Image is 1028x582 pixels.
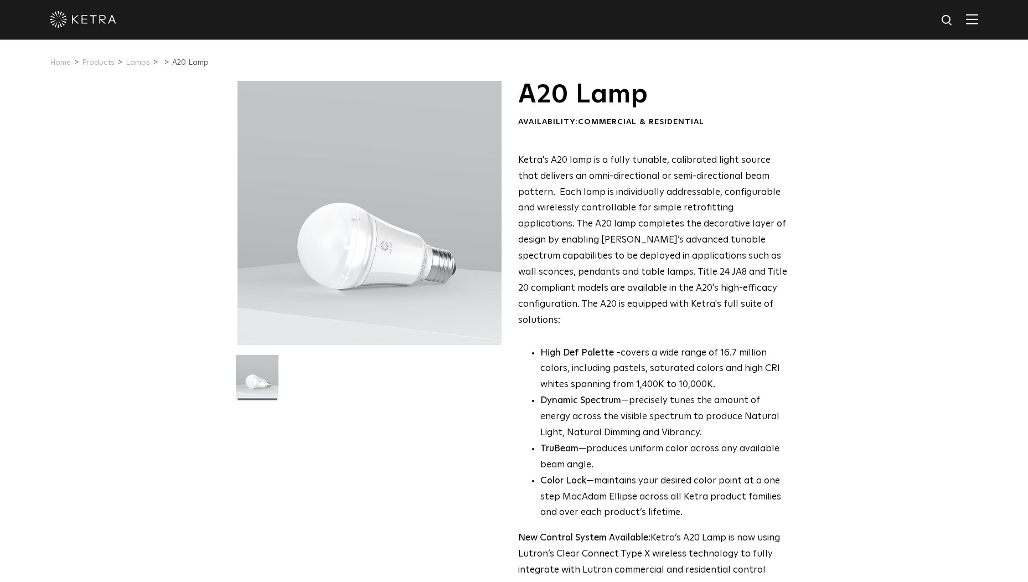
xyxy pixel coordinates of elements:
a: Lamps [126,59,150,66]
a: Home [50,59,71,66]
li: —produces uniform color across any available beam angle. [540,441,788,473]
strong: TruBeam [540,444,578,454]
span: Ketra's A20 lamp is a fully tunable, calibrated light source that delivers an omni-directional or... [518,156,787,325]
a: Products [82,59,115,66]
strong: High Def Palette - [540,348,621,358]
img: A20-Lamp-2021-Web-Square [236,355,278,406]
h1: A20 Lamp [518,81,788,109]
a: A20 Lamp [172,59,209,66]
img: Hamburger%20Nav.svg [966,14,978,24]
p: covers a wide range of 16.7 million colors, including pastels, saturated colors and high CRI whit... [540,346,788,394]
span: Commercial & Residential [578,118,704,126]
li: —precisely tunes the amount of energy across the visible spectrum to produce Natural Light, Natur... [540,393,788,441]
img: ketra-logo-2019-white [50,11,116,28]
li: —maintains your desired color point at a one step MacAdam Ellipse across all Ketra product famili... [540,473,788,522]
div: Availability: [518,117,788,128]
strong: Dynamic Spectrum [540,396,621,405]
strong: New Control System Available: [518,533,650,543]
img: search icon [941,14,954,28]
strong: Color Lock [540,476,586,486]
